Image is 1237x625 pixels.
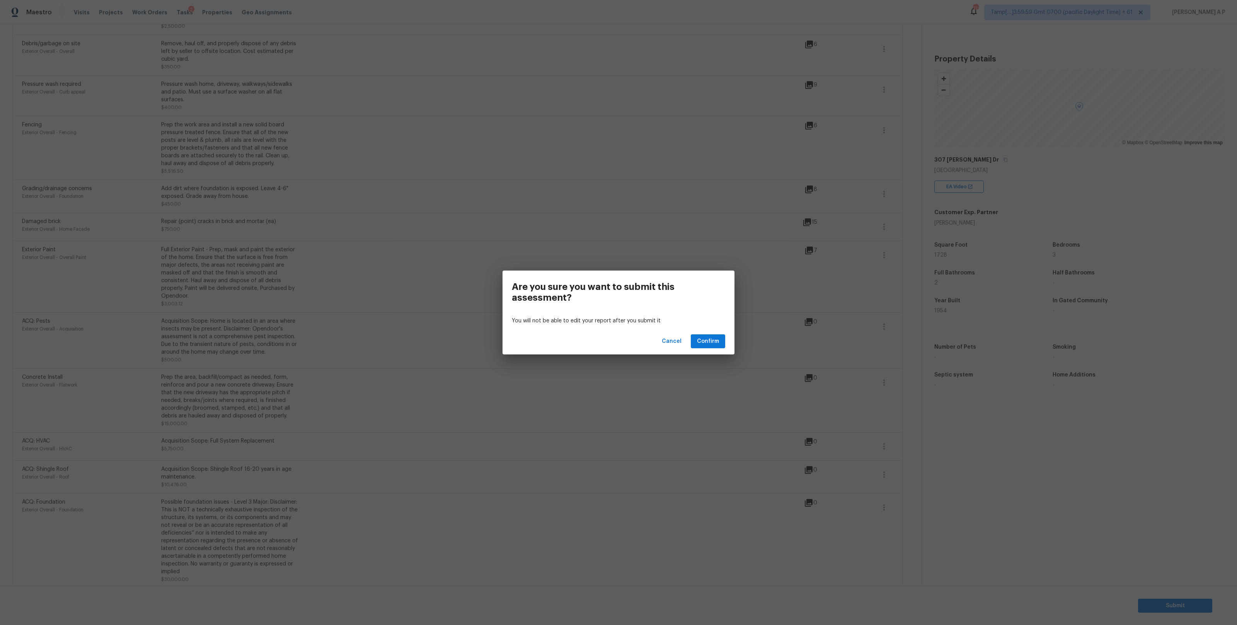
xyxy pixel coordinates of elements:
[697,337,719,346] span: Confirm
[691,334,725,349] button: Confirm
[512,281,690,303] h3: Are you sure you want to submit this assessment?
[659,334,685,349] button: Cancel
[512,317,725,325] p: You will not be able to edit your report after you submit it
[662,337,682,346] span: Cancel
